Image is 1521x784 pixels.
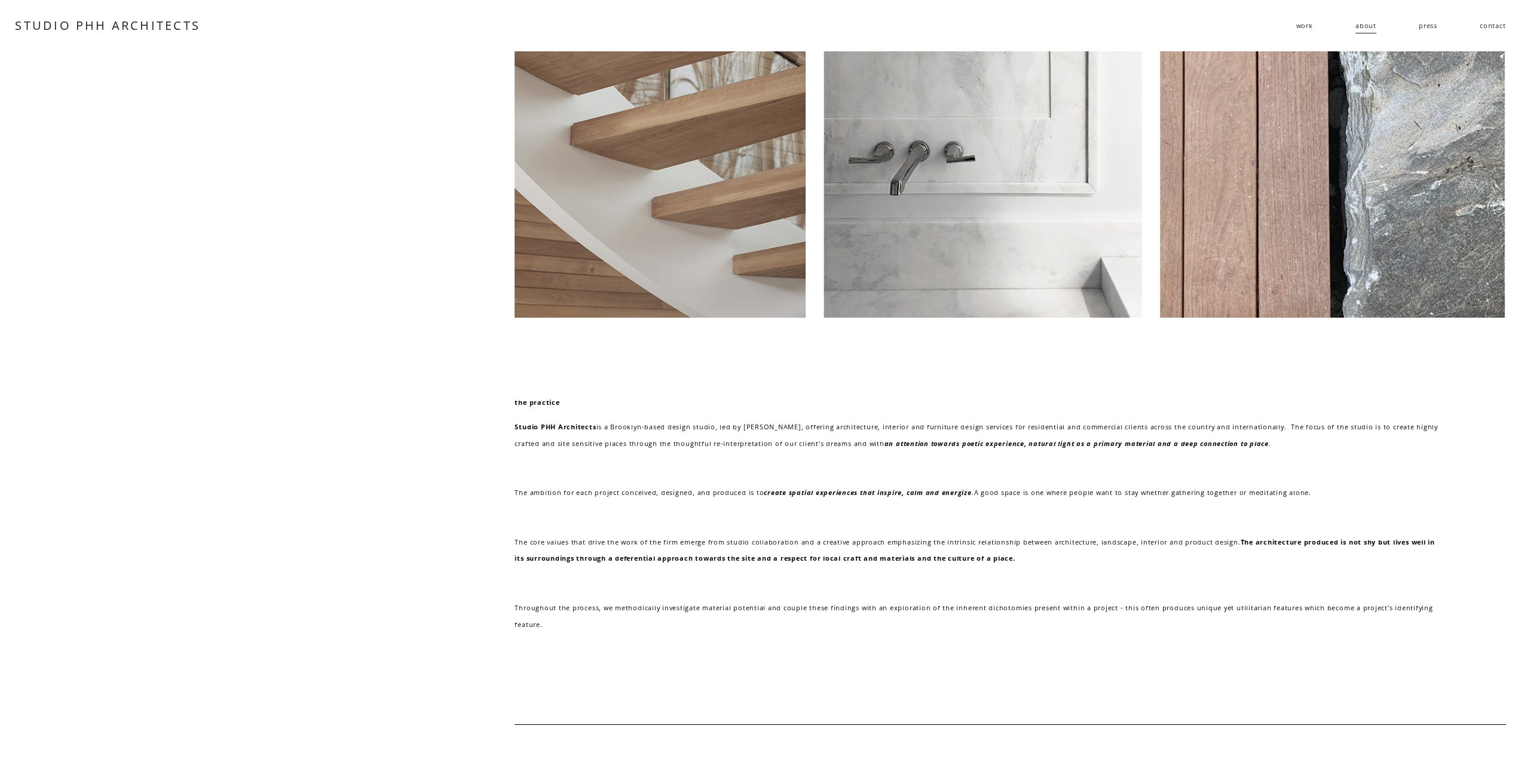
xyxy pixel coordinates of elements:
[972,488,974,497] em: .
[515,534,1443,567] p: The core values that drive the work of the firm emerge from studio collaboration and a creative a...
[1296,17,1313,35] a: folder dropdown
[1419,17,1437,35] a: press
[1296,17,1313,33] span: work
[515,484,1443,500] p: The ambition for each project conceived, designed, and produced is to A good space is one where p...
[1355,17,1376,35] a: about
[15,17,200,33] a: STUDIO PHH ARCHITECTS
[1480,17,1505,35] a: contact
[885,439,1269,448] em: an attention towards poetic experience, natural light as a primary material and a deep connection...
[515,419,1443,451] p: is a Brooklyn-based design studio, led by [PERSON_NAME], offering architecture, interior and furn...
[764,488,971,497] em: create spatial experiences that inspire, calm and energize
[515,599,1443,632] p: Throughout the process, we methodically investigate material potential and couple these findings ...
[1269,439,1271,448] em: .
[515,422,596,431] strong: Studio PHH Architects
[515,398,559,407] strong: the practice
